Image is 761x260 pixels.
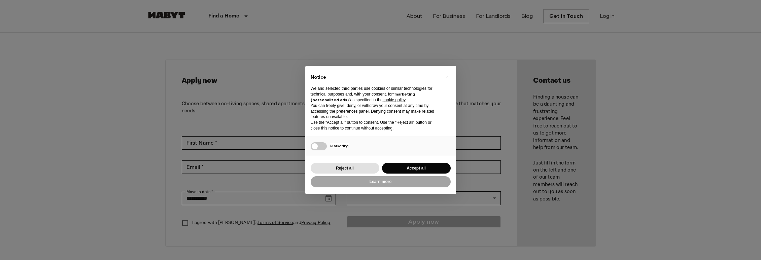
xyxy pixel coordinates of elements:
[311,74,440,81] h2: Notice
[311,103,440,120] p: You can freely give, deny, or withdraw your consent at any time by accessing the preferences pane...
[446,73,448,81] span: ×
[311,176,451,187] button: Learn more
[311,91,415,102] strong: “marketing (personalized ads)”
[330,143,349,148] span: Marketing
[311,120,440,131] p: Use the “Accept all” button to consent. Use the “Reject all” button or close this notice to conti...
[311,86,440,103] p: We and selected third parties use cookies or similar technologies for technical purposes and, wit...
[383,98,406,102] a: cookie policy
[442,71,453,82] button: Close this notice
[382,163,451,174] button: Accept all
[311,163,379,174] button: Reject all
